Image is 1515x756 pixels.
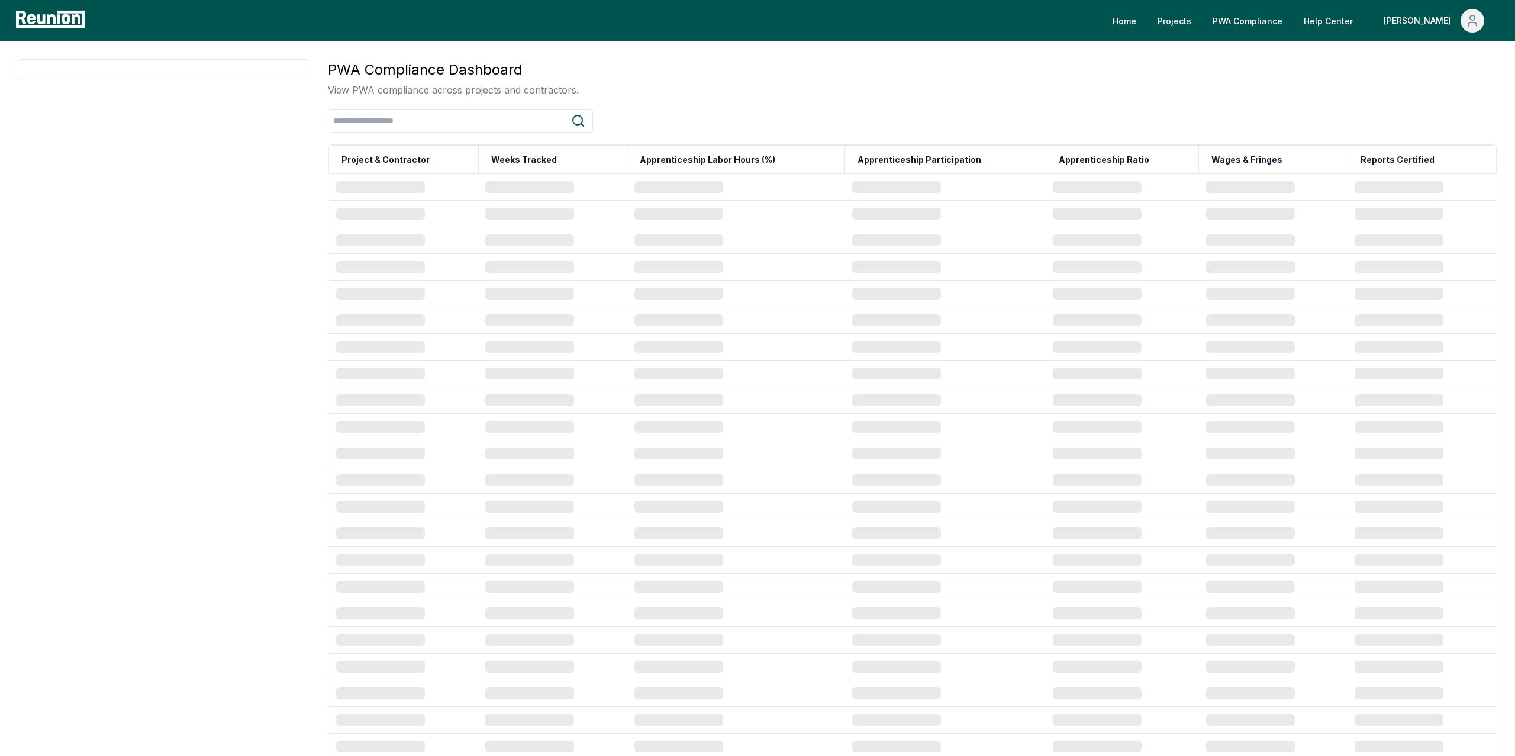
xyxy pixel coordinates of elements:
[328,59,579,81] h3: PWA Compliance Dashboard
[339,148,432,172] button: Project & Contractor
[1103,9,1146,33] a: Home
[328,83,579,97] p: View PWA compliance across projects and contractors.
[855,148,984,172] button: Apprenticeship Participation
[1056,148,1152,172] button: Apprenticeship Ratio
[1103,9,1503,33] nav: Main
[489,148,559,172] button: Weeks Tracked
[1203,9,1292,33] a: PWA Compliance
[1294,9,1362,33] a: Help Center
[1148,9,1201,33] a: Projects
[1358,148,1437,172] button: Reports Certified
[1374,9,1494,33] button: [PERSON_NAME]
[1209,148,1285,172] button: Wages & Fringes
[637,148,778,172] button: Apprenticeship Labor Hours (%)
[1384,9,1456,33] div: [PERSON_NAME]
